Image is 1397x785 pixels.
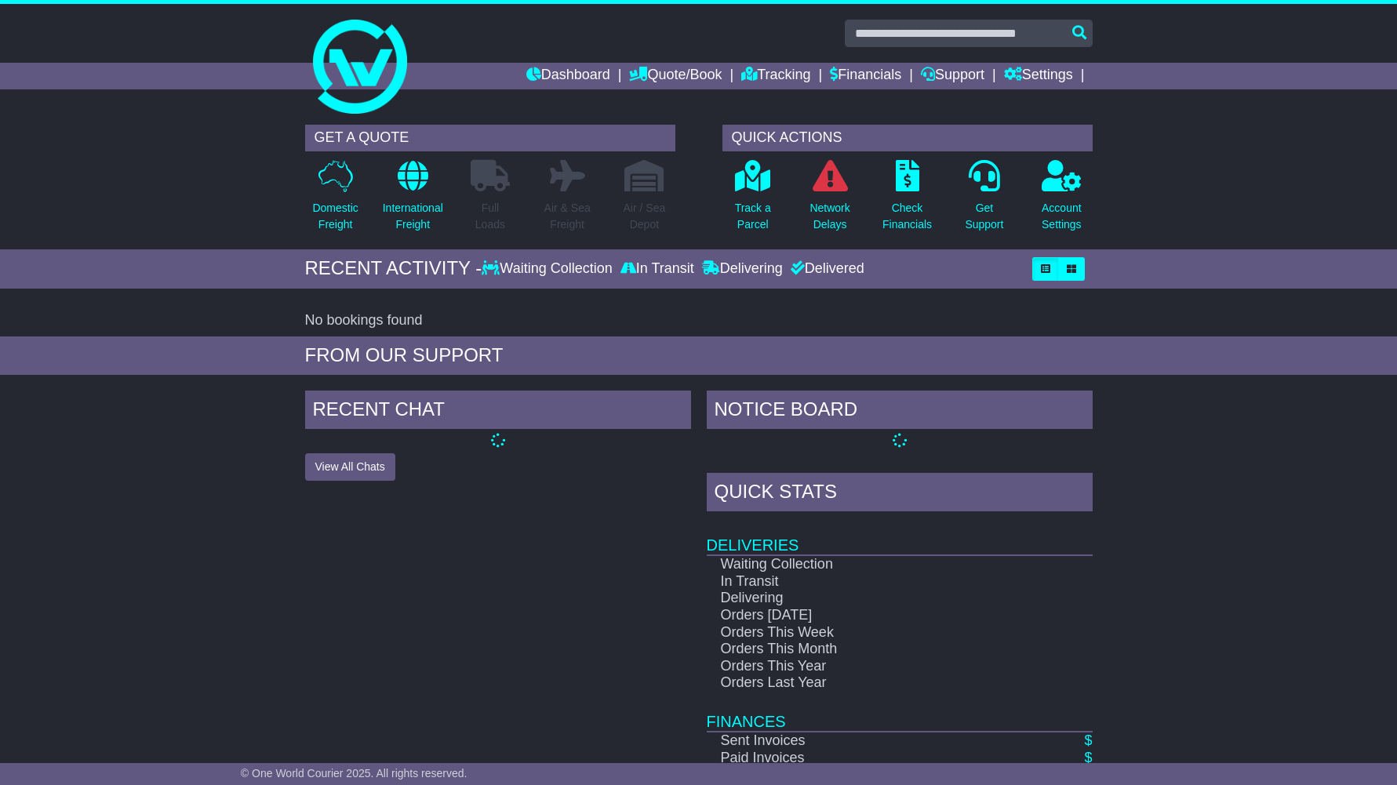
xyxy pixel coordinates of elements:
div: No bookings found [305,312,1093,329]
td: Orders Last Year [707,674,1037,692]
span: © One World Courier 2025. All rights reserved. [241,767,467,780]
a: Support [921,63,984,89]
p: Get Support [965,200,1003,233]
a: InternationalFreight [382,159,444,242]
td: Orders [DATE] [707,607,1037,624]
div: Delivering [698,260,787,278]
a: AccountSettings [1041,159,1082,242]
td: Orders This Year [707,658,1037,675]
p: International Freight [383,200,443,233]
a: Dashboard [526,63,610,89]
td: Orders This Month [707,641,1037,658]
div: Delivered [787,260,864,278]
a: NetworkDelays [809,159,850,242]
a: Financials [830,63,901,89]
a: $ [1084,732,1092,748]
td: In Transit [707,573,1037,591]
div: FROM OUR SUPPORT [305,344,1093,367]
td: Paid Invoices [707,750,1037,767]
div: RECENT CHAT [305,391,691,433]
p: Check Financials [882,200,932,233]
a: GetSupport [964,159,1004,242]
td: Waiting Collection [707,555,1037,573]
div: GET A QUOTE [305,125,675,151]
a: CheckFinancials [882,159,933,242]
td: Sent Invoices [707,732,1037,750]
div: In Transit [617,260,698,278]
a: $ [1084,750,1092,765]
td: Deliveries [707,515,1093,555]
td: Delivering [707,590,1037,607]
a: Track aParcel [734,159,772,242]
button: View All Chats [305,453,395,481]
p: Air & Sea Freight [544,200,591,233]
a: Quote/Book [629,63,722,89]
p: Network Delays [809,200,849,233]
td: Finances [707,692,1093,732]
p: Domestic Freight [312,200,358,233]
div: Waiting Collection [482,260,616,278]
div: NOTICE BOARD [707,391,1093,433]
p: Full Loads [471,200,510,233]
div: QUICK ACTIONS [722,125,1093,151]
td: Orders This Week [707,624,1037,641]
p: Track a Parcel [735,200,771,233]
a: DomesticFreight [311,159,358,242]
div: Quick Stats [707,473,1093,515]
div: RECENT ACTIVITY - [305,257,482,280]
a: Tracking [741,63,810,89]
a: Settings [1004,63,1073,89]
p: Air / Sea Depot [624,200,666,233]
p: Account Settings [1042,200,1082,233]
